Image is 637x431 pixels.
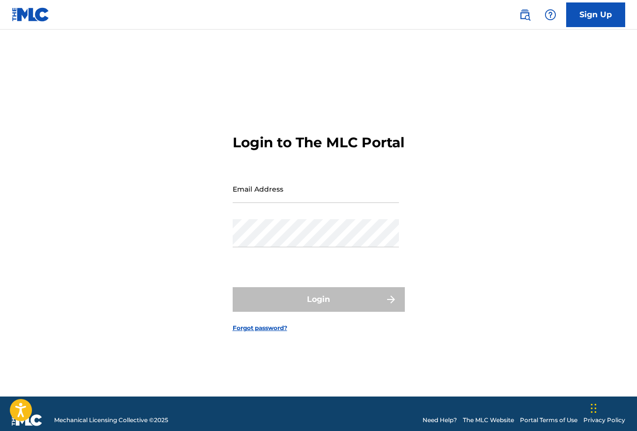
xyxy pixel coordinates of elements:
[541,5,560,25] div: Help
[520,416,577,425] a: Portal Terms of Use
[12,414,42,426] img: logo
[233,324,287,332] a: Forgot password?
[519,9,531,21] img: search
[591,394,597,423] div: Drag
[12,7,50,22] img: MLC Logo
[423,416,457,425] a: Need Help?
[233,134,404,151] h3: Login to The MLC Portal
[54,416,168,425] span: Mechanical Licensing Collective © 2025
[545,9,556,21] img: help
[463,416,514,425] a: The MLC Website
[588,384,637,431] iframe: Chat Widget
[515,5,535,25] a: Public Search
[566,2,625,27] a: Sign Up
[583,416,625,425] a: Privacy Policy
